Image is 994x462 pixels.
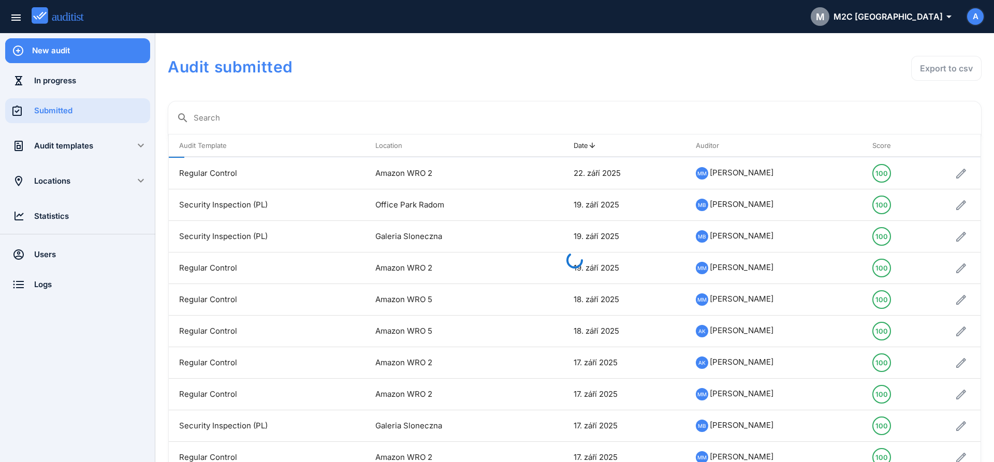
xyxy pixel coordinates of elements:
a: Statistics [5,204,150,229]
a: Users [5,242,150,267]
a: Logs [5,272,150,297]
span: M [816,10,825,24]
button: MM2C [GEOGRAPHIC_DATA] [802,4,959,29]
div: Submitted [34,105,150,116]
i: arrow_drop_down_outlined [943,10,951,23]
img: auditist_logo_new.svg [32,7,93,24]
h1: Audit submitted [168,56,656,78]
i: keyboard_arrow_down [135,174,147,187]
a: Submitted [5,98,150,123]
i: keyboard_arrow_down [135,139,147,152]
div: New audit [32,45,150,56]
div: Locations [34,175,121,187]
div: M2C [GEOGRAPHIC_DATA] [811,7,951,26]
button: Export to csv [911,56,982,81]
a: Locations [5,169,121,193]
div: Users [34,249,150,260]
div: In progress [34,75,150,86]
a: In progress [5,68,150,93]
div: Logs [34,279,150,290]
div: Statistics [34,211,150,222]
div: Audit templates [34,140,121,152]
button: A [966,7,985,26]
span: A [973,11,978,23]
a: Audit templates [5,133,121,158]
i: menu [10,11,22,24]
